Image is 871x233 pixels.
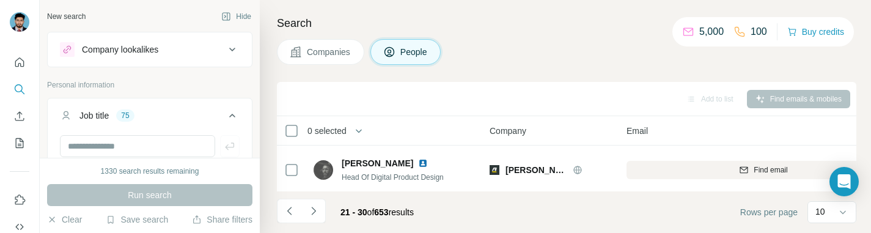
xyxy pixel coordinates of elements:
[277,15,856,32] h4: Search
[505,164,567,176] span: [PERSON_NAME]
[10,12,29,32] img: Avatar
[740,206,798,218] span: Rows per page
[307,46,351,58] span: Companies
[342,173,444,182] span: Head Of Digital Product Design
[10,132,29,154] button: My lists
[815,205,825,218] p: 10
[490,165,499,175] img: Logo of Arnold Clark
[48,35,252,64] button: Company lookalikes
[48,101,252,135] button: Job title75
[192,213,252,226] button: Share filters
[490,125,526,137] span: Company
[754,165,787,176] span: Find email
[340,207,414,217] span: results
[213,7,260,26] button: Hide
[47,213,82,226] button: Clear
[699,24,724,39] p: 5,000
[101,166,199,177] div: 1330 search results remaining
[47,11,86,22] div: New search
[418,158,428,168] img: LinkedIn logo
[10,105,29,127] button: Enrich CSV
[627,125,648,137] span: Email
[342,157,413,169] span: [PERSON_NAME]
[106,213,168,226] button: Save search
[307,125,347,137] span: 0 selected
[314,160,333,180] img: Avatar
[829,167,859,196] div: Open Intercom Messenger
[340,207,367,217] span: 21 - 30
[374,207,388,217] span: 653
[277,199,301,223] button: Navigate to previous page
[10,78,29,100] button: Search
[47,80,252,91] p: Personal information
[751,24,767,39] p: 100
[116,110,134,121] div: 75
[301,199,326,223] button: Navigate to next page
[400,46,428,58] span: People
[367,207,375,217] span: of
[787,23,844,40] button: Buy credits
[10,189,29,211] button: Use Surfe on LinkedIn
[10,51,29,73] button: Quick start
[82,43,158,56] div: Company lookalikes
[79,109,109,122] div: Job title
